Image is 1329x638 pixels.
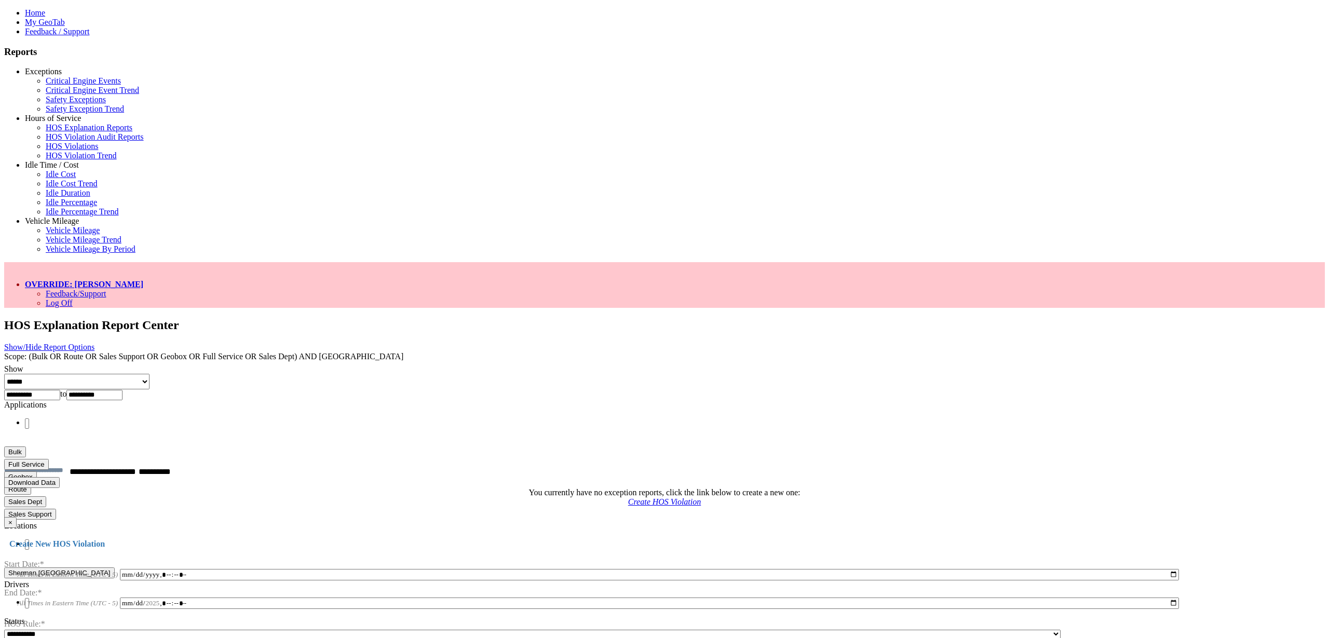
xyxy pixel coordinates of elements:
[25,216,79,225] a: Vehicle Mileage
[46,86,139,94] a: Critical Engine Event Trend
[25,114,81,123] a: Hours of Service
[4,459,49,470] button: Full Service
[46,151,117,160] a: HOS Violation Trend
[4,539,1325,549] h4: Create New HOS Violation
[4,471,37,482] button: Geobox
[46,188,90,197] a: Idle Duration
[46,142,98,151] a: HOS Violations
[628,497,701,506] a: Create HOS Violation
[4,318,1325,332] h2: HOS Explanation Report Center
[25,280,143,289] a: OVERRIDE: [PERSON_NAME]
[25,67,62,76] a: Exceptions
[46,95,106,104] a: Safety Exceptions
[60,389,66,398] span: to
[46,179,98,188] a: Idle Cost Trend
[4,517,17,528] button: ×
[25,18,65,26] a: My GeoTab
[4,364,23,373] label: Show
[4,616,45,628] label: HOS Rule:*
[25,27,89,36] a: Feedback / Support
[46,226,100,235] a: Vehicle Mileage
[4,400,47,409] label: Applications
[46,170,76,179] a: Idle Cost
[4,575,42,597] label: End Date:*
[4,509,56,520] button: Sales Support
[4,477,60,488] button: Download Data
[46,104,124,113] a: Safety Exception Trend
[46,235,121,244] a: Vehicle Mileage Trend
[4,567,115,578] button: Sherman [GEOGRAPHIC_DATA]
[4,488,1325,497] div: You currently have no exception reports, click the link below to create a new one:
[46,132,144,141] a: HOS Violation Audit Reports
[4,352,403,361] span: Scope: (Bulk OR Route OR Sales Support OR Geobox OR Full Service OR Sales Dept) AND [GEOGRAPHIC_D...
[46,198,97,207] a: Idle Percentage
[17,599,118,607] span: All Times in Eastern Time (UTC - 5)
[4,484,31,495] button: Route
[46,289,106,298] a: Feedback/Support
[4,343,94,351] a: Show/Hide Report Options
[25,160,79,169] a: Idle Time / Cost
[4,546,44,568] label: Start Date:*
[4,446,26,457] button: Bulk
[4,521,37,530] label: Locations
[4,496,46,507] button: Sales Dept
[46,245,135,253] a: Vehicle Mileage By Period
[46,123,132,132] a: HOS Explanation Reports
[17,571,118,578] span: All Times in Eastern Time (UTC - 5)
[46,207,118,216] a: Idle Percentage Trend
[4,46,1325,58] h3: Reports
[25,8,45,17] a: Home
[46,76,121,85] a: Critical Engine Events
[46,298,73,307] a: Log Off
